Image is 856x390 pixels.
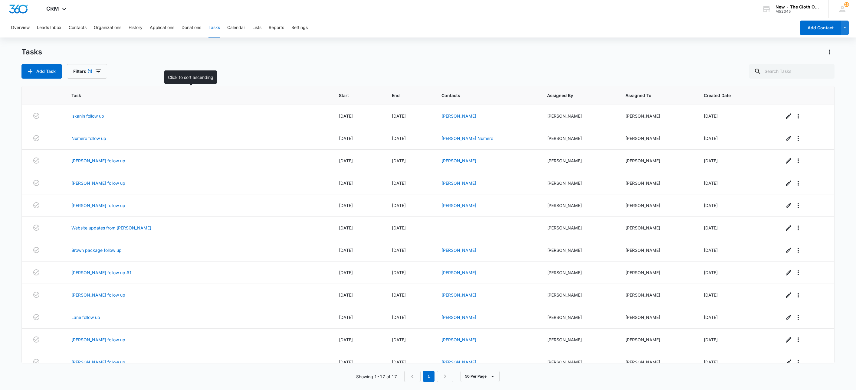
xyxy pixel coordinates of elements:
[404,371,453,382] nav: Pagination
[423,371,435,382] em: 1
[704,113,718,119] span: [DATE]
[392,337,406,342] span: [DATE]
[392,113,406,119] span: [DATE]
[339,113,353,119] span: [DATE]
[625,92,681,99] span: Assigned To
[625,225,689,231] div: [PERSON_NAME]
[392,203,406,208] span: [DATE]
[87,69,92,73] span: (1)
[625,314,689,320] div: [PERSON_NAME]
[291,18,308,37] button: Settings
[392,180,406,186] span: [DATE]
[625,247,689,253] div: [PERSON_NAME]
[625,336,689,343] div: [PERSON_NAME]
[21,64,62,79] button: Add Task
[71,135,106,141] a: Numero follow up
[339,337,353,342] span: [DATE]
[547,135,611,141] div: [PERSON_NAME]
[339,248,353,253] span: [DATE]
[441,113,476,119] a: [PERSON_NAME]
[182,18,201,37] button: Donations
[356,373,397,380] p: Showing 1-17 of 17
[339,315,353,320] span: [DATE]
[392,315,406,320] span: [DATE]
[547,292,611,298] div: [PERSON_NAME]
[150,18,174,37] button: Applications
[441,92,523,99] span: Contacts
[164,70,217,84] div: Click to sort ascending
[844,2,849,7] div: notifications count
[704,337,718,342] span: [DATE]
[392,158,406,163] span: [DATE]
[339,158,353,163] span: [DATE]
[547,269,611,276] div: [PERSON_NAME]
[441,315,476,320] a: [PERSON_NAME]
[71,202,125,209] a: [PERSON_NAME] follow up
[71,180,125,186] a: [PERSON_NAME] follow up
[704,315,718,320] span: [DATE]
[339,225,353,230] span: [DATE]
[625,113,689,119] div: [PERSON_NAME]
[625,180,689,186] div: [PERSON_NAME]
[461,371,500,382] button: 50 Per Page
[625,292,689,298] div: [PERSON_NAME]
[94,18,121,37] button: Organizations
[441,359,476,365] a: [PERSON_NAME]
[339,136,353,141] span: [DATE]
[392,292,406,297] span: [DATE]
[67,64,107,79] button: Filters(1)
[825,47,835,57] button: Actions
[547,314,611,320] div: [PERSON_NAME]
[441,292,476,297] a: [PERSON_NAME]
[776,5,820,9] div: account name
[704,248,718,253] span: [DATE]
[704,225,718,230] span: [DATE]
[547,336,611,343] div: [PERSON_NAME]
[704,203,718,208] span: [DATE]
[547,359,611,365] div: [PERSON_NAME]
[46,5,59,12] span: CRM
[392,270,406,275] span: [DATE]
[547,180,611,186] div: [PERSON_NAME]
[21,47,42,57] h1: Tasks
[71,225,151,231] a: Website updates from [PERSON_NAME]
[392,359,406,365] span: [DATE]
[704,292,718,297] span: [DATE]
[392,92,418,99] span: End
[129,18,143,37] button: History
[441,337,476,342] a: [PERSON_NAME]
[71,314,100,320] a: Lane follow up
[441,180,476,186] a: [PERSON_NAME]
[547,225,611,231] div: [PERSON_NAME]
[11,18,30,37] button: Overview
[392,136,406,141] span: [DATE]
[392,225,406,230] span: [DATE]
[71,113,104,119] a: iskanin follow up
[339,359,353,365] span: [DATE]
[208,18,220,37] button: Tasks
[776,9,820,14] div: account id
[441,203,476,208] a: [PERSON_NAME]
[749,64,835,79] input: Search Tasks
[441,248,476,253] a: [PERSON_NAME]
[704,359,718,365] span: [DATE]
[71,269,132,276] a: [PERSON_NAME] follow up #1
[625,158,689,164] div: [PERSON_NAME]
[339,203,353,208] span: [DATE]
[547,247,611,253] div: [PERSON_NAME]
[704,136,718,141] span: [DATE]
[844,2,849,7] span: 26
[339,92,369,99] span: Start
[71,158,125,164] a: [PERSON_NAME] follow up
[71,92,316,99] span: Task
[704,180,718,186] span: [DATE]
[704,158,718,163] span: [DATE]
[441,270,476,275] a: [PERSON_NAME]
[547,92,602,99] span: Assigned By
[339,292,353,297] span: [DATE]
[704,92,760,99] span: Created Date
[547,202,611,209] div: [PERSON_NAME]
[625,202,689,209] div: [PERSON_NAME]
[227,18,245,37] button: Calendar
[69,18,87,37] button: Contacts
